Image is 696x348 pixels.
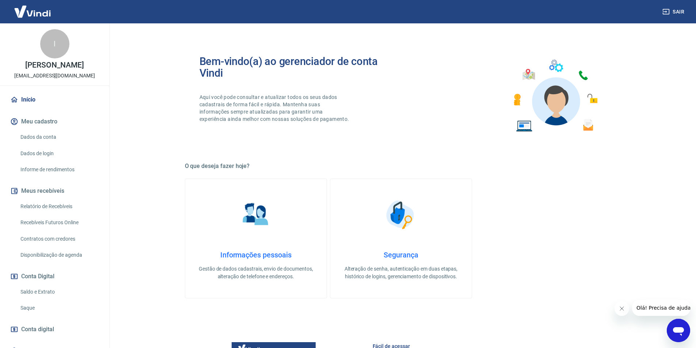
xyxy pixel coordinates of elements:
p: Alteração de senha, autenticação em duas etapas, histórico de logins, gerenciamento de dispositivos. [342,265,460,280]
a: Informe de rendimentos [18,162,100,177]
a: Relatório de Recebíveis [18,199,100,214]
h2: Bem-vindo(a) ao gerenciador de conta Vindi [199,56,401,79]
button: Meu cadastro [9,114,100,130]
button: Meus recebíveis [9,183,100,199]
img: Informações pessoais [237,196,274,233]
p: Gestão de dados cadastrais, envio de documentos, alteração de telefone e endereços. [197,265,315,280]
h4: Informações pessoais [197,251,315,259]
p: Aqui você pode consultar e atualizar todos os seus dados cadastrais de forma fácil e rápida. Mant... [199,93,351,123]
a: SegurançaSegurançaAlteração de senha, autenticação em duas etapas, histórico de logins, gerenciam... [330,179,472,298]
p: [EMAIL_ADDRESS][DOMAIN_NAME] [14,72,95,80]
iframe: Botão para abrir a janela de mensagens [667,319,690,342]
iframe: Mensagem da empresa [632,300,690,316]
a: Dados da conta [18,130,100,145]
img: Vindi [9,0,56,23]
div: l [40,29,69,58]
a: Disponibilização de agenda [18,248,100,263]
span: Olá! Precisa de ajuda? [4,5,61,11]
span: Conta digital [21,324,54,334]
a: Dados de login [18,146,100,161]
img: Segurança [383,196,419,233]
p: [PERSON_NAME] [25,61,84,69]
h4: Segurança [342,251,460,259]
a: Conta digital [9,321,100,337]
iframe: Fechar mensagem [615,301,629,316]
button: Sair [661,5,687,19]
a: Início [9,92,100,108]
a: Saldo e Extrato [18,284,100,299]
a: Contratos com credores [18,232,100,246]
a: Informações pessoaisInformações pessoaisGestão de dados cadastrais, envio de documentos, alteraçã... [185,179,327,298]
a: Saque [18,301,100,316]
img: Imagem de um avatar masculino com diversos icones exemplificando as funcionalidades do gerenciado... [507,56,603,136]
button: Conta Digital [9,268,100,284]
a: Recebíveis Futuros Online [18,215,100,230]
h5: O que deseja fazer hoje? [185,162,617,170]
